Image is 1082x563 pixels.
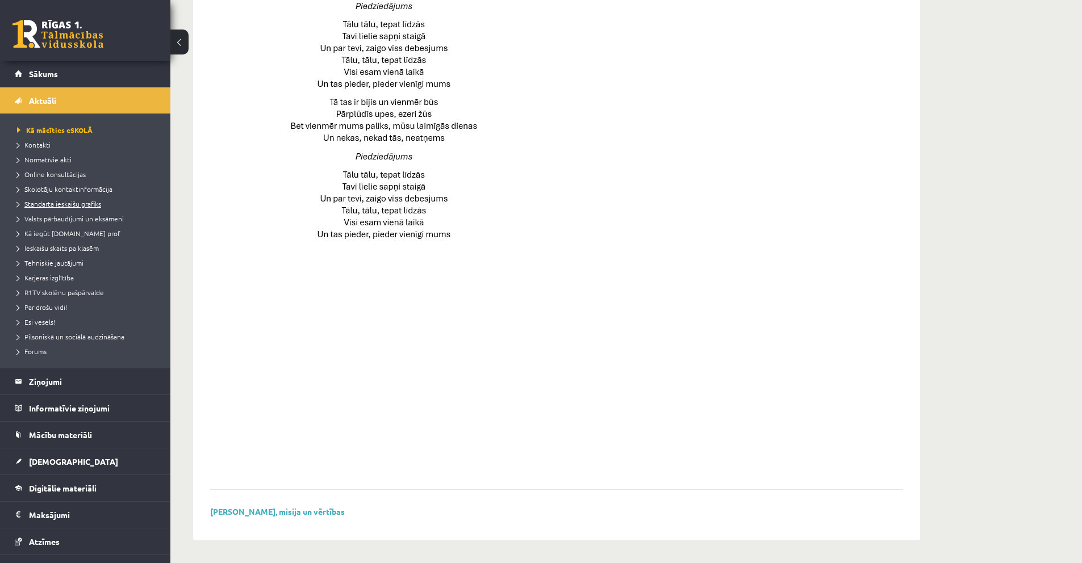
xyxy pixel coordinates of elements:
[17,169,159,179] a: Online konsultācijas
[17,243,99,253] span: Ieskaišu skaits pa klasēm
[17,258,159,268] a: Tehniskie jautājumi
[17,317,55,326] span: Esi vesels!
[15,422,156,448] a: Mācību materiāli
[17,288,104,297] span: R1TV skolēnu pašpārvalde
[17,347,47,356] span: Forums
[17,125,159,135] a: Kā mācīties eSKOLĀ
[15,475,156,501] a: Digitālie materiāli
[29,368,156,394] legend: Ziņojumi
[17,258,83,267] span: Tehniskie jautājumi
[17,214,124,223] span: Valsts pārbaudījumi un eksāmeni
[29,483,97,493] span: Digitālie materiāli
[17,229,120,238] span: Kā iegūt [DOMAIN_NAME] prof
[17,199,159,209] a: Standarta ieskaišu grafiks
[29,456,118,467] span: [DEMOGRAPHIC_DATA]
[17,213,159,224] a: Valsts pārbaudījumi un eksāmeni
[17,243,159,253] a: Ieskaišu skaits pa klasēm
[29,536,60,547] span: Atzīmes
[15,528,156,554] a: Atzīmes
[17,287,159,297] a: R1TV skolēnu pašpārvalde
[17,332,124,341] span: Pilsoniskā un sociālā audzināšana
[29,395,156,421] legend: Informatīvie ziņojumi
[29,69,58,79] span: Sākums
[17,184,112,194] span: Skolotāju kontaktinformācija
[29,430,92,440] span: Mācību materiāli
[15,448,156,474] a: [DEMOGRAPHIC_DATA]
[17,302,159,312] a: Par drošu vidi!
[17,155,72,164] span: Normatīvie akti
[15,87,156,114] a: Aktuāli
[15,368,156,394] a: Ziņojumi
[15,502,156,528] a: Maksājumi
[29,95,56,106] span: Aktuāli
[17,273,74,282] span: Karjeras izglītība
[17,140,159,150] a: Kontakti
[17,170,86,179] span: Online konsultācijas
[15,395,156,421] a: Informatīvie ziņojumi
[210,506,345,516] a: [PERSON_NAME], misija un vērtības
[17,228,159,238] a: Kā iegūt [DOMAIN_NAME] prof
[12,20,103,48] a: Rīgas 1. Tālmācības vidusskola
[17,346,159,356] a: Forums
[17,199,101,208] span: Standarta ieskaišu grafiks
[17,154,159,165] a: Normatīvie akti
[29,502,156,528] legend: Maksājumi
[17,302,67,312] span: Par drošu vidi!
[15,61,156,87] a: Sākums
[17,125,93,135] span: Kā mācīties eSKOLĀ
[17,331,159,342] a: Pilsoniskā un sociālā audzināšana
[17,184,159,194] a: Skolotāju kontaktinformācija
[17,140,51,149] span: Kontakti
[17,317,159,327] a: Esi vesels!
[17,272,159,283] a: Karjeras izglītība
